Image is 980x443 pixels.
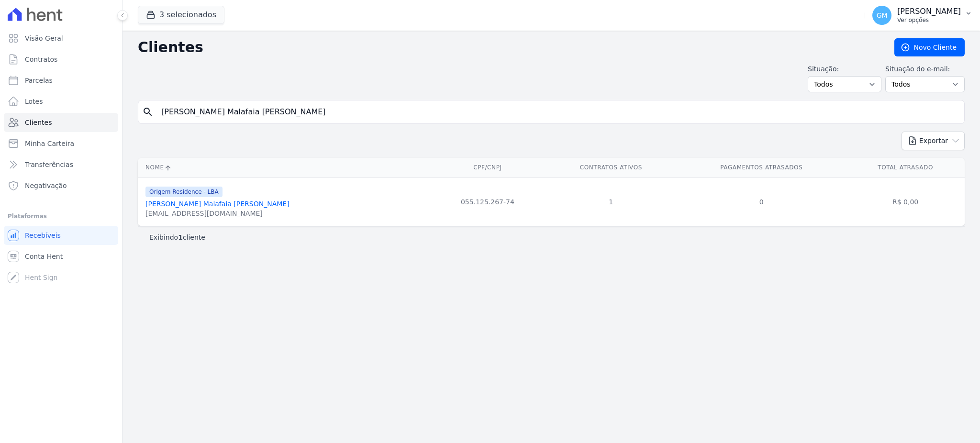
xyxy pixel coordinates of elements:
span: Clientes [25,118,52,127]
th: CPF/CNPJ [430,158,546,177]
span: Lotes [25,97,43,106]
input: Buscar por nome, CPF ou e-mail [156,102,960,122]
span: Contratos [25,55,57,64]
span: Transferências [25,160,73,169]
a: Conta Hent [4,247,118,266]
button: 3 selecionados [138,6,224,24]
label: Situação: [808,64,881,74]
p: [PERSON_NAME] [897,7,961,16]
a: Transferências [4,155,118,174]
span: GM [877,12,888,19]
span: Recebíveis [25,231,61,240]
span: Negativação [25,181,67,190]
a: Clientes [4,113,118,132]
div: [EMAIL_ADDRESS][DOMAIN_NAME] [145,209,290,218]
a: Contratos [4,50,118,69]
span: Visão Geral [25,33,63,43]
td: 055.125.267-74 [430,177,546,226]
i: search [142,106,154,118]
label: Situação do e-mail: [885,64,965,74]
a: [PERSON_NAME] Malafaia [PERSON_NAME] [145,200,290,208]
p: Ver opções [897,16,961,24]
a: Parcelas [4,71,118,90]
th: Contratos Ativos [545,158,677,177]
span: Origem Residence - LBA [145,187,223,197]
h2: Clientes [138,39,879,56]
div: Plataformas [8,210,114,222]
p: Exibindo cliente [149,233,205,242]
td: 0 [677,177,846,226]
td: 1 [545,177,677,226]
th: Pagamentos Atrasados [677,158,846,177]
span: Parcelas [25,76,53,85]
a: Visão Geral [4,29,118,48]
td: R$ 0,00 [846,177,965,226]
button: Exportar [902,132,965,150]
th: Total Atrasado [846,158,965,177]
a: Recebíveis [4,226,118,245]
th: Nome [138,158,430,177]
a: Novo Cliente [894,38,965,56]
span: Minha Carteira [25,139,74,148]
button: GM [PERSON_NAME] Ver opções [865,2,980,29]
a: Minha Carteira [4,134,118,153]
a: Lotes [4,92,118,111]
a: Negativação [4,176,118,195]
span: Conta Hent [25,252,63,261]
b: 1 [178,233,183,241]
